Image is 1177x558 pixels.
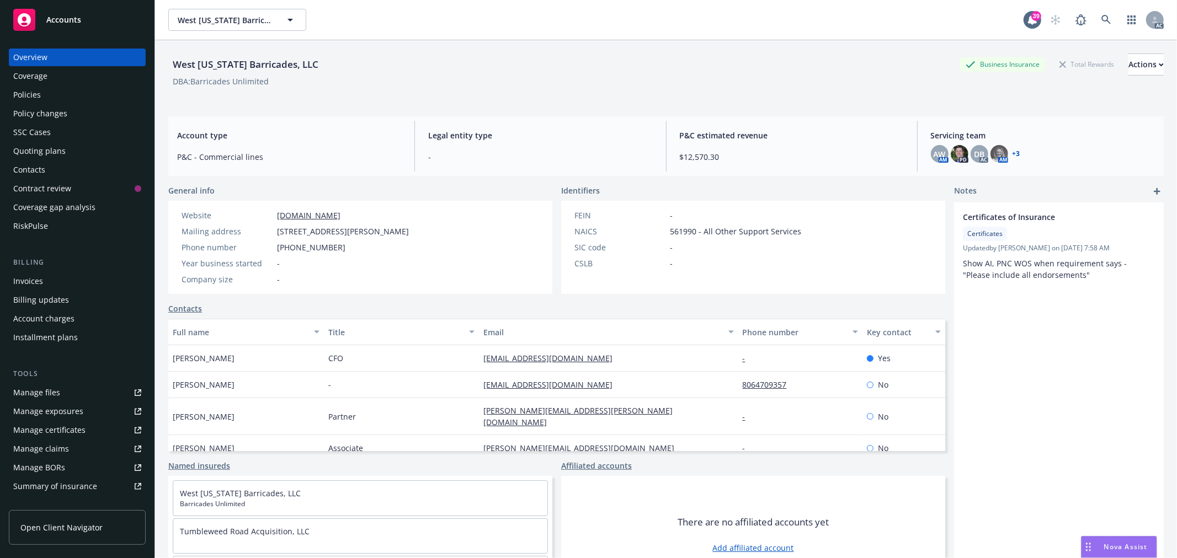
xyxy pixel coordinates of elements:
a: Coverage gap analysis [9,198,146,216]
span: $12,570.30 [680,151,904,163]
div: Manage certificates [13,421,86,439]
a: [DOMAIN_NAME] [277,210,340,221]
a: Search [1095,9,1117,31]
span: Partner [328,411,356,422]
div: RiskPulse [13,217,48,235]
a: Tumbleweed Road Acquisition, LLC [180,526,310,536]
a: +3 [1013,151,1020,157]
div: Year business started [182,257,273,269]
a: Contract review [9,180,146,197]
span: P&C estimated revenue [680,130,904,141]
span: - [670,210,673,221]
div: 39 [1031,11,1041,21]
span: No [878,379,888,390]
span: Account type [177,130,401,141]
a: Add affiliated account [713,542,794,554]
a: Manage claims [9,440,146,458]
div: Title [328,326,463,338]
span: CFO [328,352,343,364]
span: Certificates [967,229,1003,239]
div: Actions [1128,54,1164,75]
span: DB [974,148,984,160]
a: Overview [9,49,146,66]
span: Nova Assist [1104,542,1148,551]
div: Tools [9,368,146,379]
button: Title [324,319,480,345]
a: - [743,353,754,363]
a: [PERSON_NAME][EMAIL_ADDRESS][PERSON_NAME][DOMAIN_NAME] [483,405,673,427]
div: Manage BORs [13,459,65,476]
span: Barricades Unlimited [180,499,541,509]
span: Updated by [PERSON_NAME] on [DATE] 7:58 AM [963,243,1155,253]
div: Overview [13,49,47,66]
span: P&C - Commercial lines [177,151,401,163]
div: Account charges [13,310,74,328]
span: 561990 - All Other Support Services [670,226,801,237]
div: Manage claims [13,440,69,458]
span: [PERSON_NAME] [173,352,235,364]
img: photo [990,145,1008,163]
a: West [US_STATE] Barricades, LLC [180,488,301,498]
div: Billing [9,257,146,268]
span: - [428,151,652,163]
button: Key contact [862,319,945,345]
span: Open Client Navigator [20,522,103,533]
div: Policy changes [13,105,67,122]
a: Coverage [9,67,146,85]
span: - [277,273,280,285]
a: Contacts [9,161,146,179]
div: FEIN [574,210,665,221]
a: [EMAIL_ADDRESS][DOMAIN_NAME] [483,379,621,390]
span: Notes [954,185,977,198]
button: Email [479,319,738,345]
button: Actions [1128,53,1164,76]
span: [PERSON_NAME] [173,379,235,390]
span: No [878,442,888,454]
div: Email [483,326,721,338]
div: NAICS [574,226,665,237]
div: SIC code [574,242,665,253]
span: [PERSON_NAME] [173,411,235,422]
span: - [277,257,280,269]
div: Policies [13,86,41,104]
span: [PERSON_NAME] [173,442,235,454]
div: Quoting plans [13,142,66,160]
a: RiskPulse [9,217,146,235]
span: - [328,379,331,390]
div: Drag to move [1082,536,1095,557]
a: Policies [9,86,146,104]
a: Manage files [9,384,146,401]
button: West [US_STATE] Barricades, LLC [168,9,306,31]
a: Summary of insurance [9,477,146,495]
div: Company size [182,273,273,285]
div: Phone number [182,242,273,253]
span: General info [168,185,215,196]
a: add [1151,185,1164,198]
a: SSC Cases [9,124,146,141]
button: Phone number [738,319,862,345]
div: Business Insurance [960,57,1045,71]
span: Associate [328,442,363,454]
div: Coverage [13,67,47,85]
span: AW [934,148,946,160]
span: West [US_STATE] Barricades, LLC [178,14,273,26]
a: Switch app [1121,9,1143,31]
div: CSLB [574,257,665,269]
a: Billing updates [9,291,146,309]
a: Installment plans [9,329,146,346]
div: Billing updates [13,291,69,309]
a: - [743,443,754,453]
div: Mailing address [182,226,273,237]
div: Installment plans [13,329,78,346]
div: Contacts [13,161,45,179]
div: SSC Cases [13,124,51,141]
a: [PERSON_NAME][EMAIL_ADDRESS][DOMAIN_NAME] [483,443,683,453]
span: Accounts [46,15,81,24]
a: Account charges [9,310,146,328]
div: DBA: Barricades Unlimited [173,76,269,87]
span: [PHONE_NUMBER] [277,242,345,253]
div: Invoices [13,272,43,290]
a: Named insureds [168,460,230,471]
p: Show AI, PNC WOS when requirement says - "Please include all endorsements" [963,257,1155,281]
a: Contacts [168,303,202,314]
